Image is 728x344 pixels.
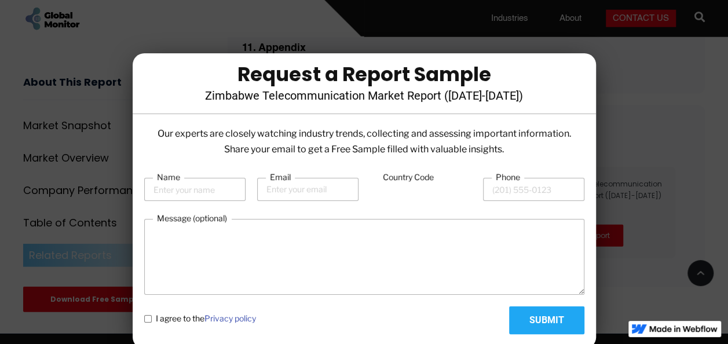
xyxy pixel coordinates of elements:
[204,313,256,323] a: Privacy policy
[150,89,579,102] h4: Zimbabwe Telecommunication Market Report ([DATE]-[DATE])
[150,65,579,83] div: Request a Report Sample
[153,171,184,183] label: Name
[156,313,256,324] span: I agree to the
[483,178,584,201] input: (201) 555-0123
[144,171,584,334] form: Email Form-Report Page
[492,171,524,183] label: Phone
[257,178,358,201] input: Enter your email
[266,171,295,183] label: Email
[144,126,584,157] p: Our experts are closely watching industry trends, collecting and assessing important information....
[379,171,438,183] label: Country Code
[649,325,718,332] img: Made in Webflow
[153,213,231,224] label: Message (optional)
[144,315,152,323] input: I agree to thePrivacy policy
[144,178,246,201] input: Enter your name
[509,306,584,334] input: Submit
